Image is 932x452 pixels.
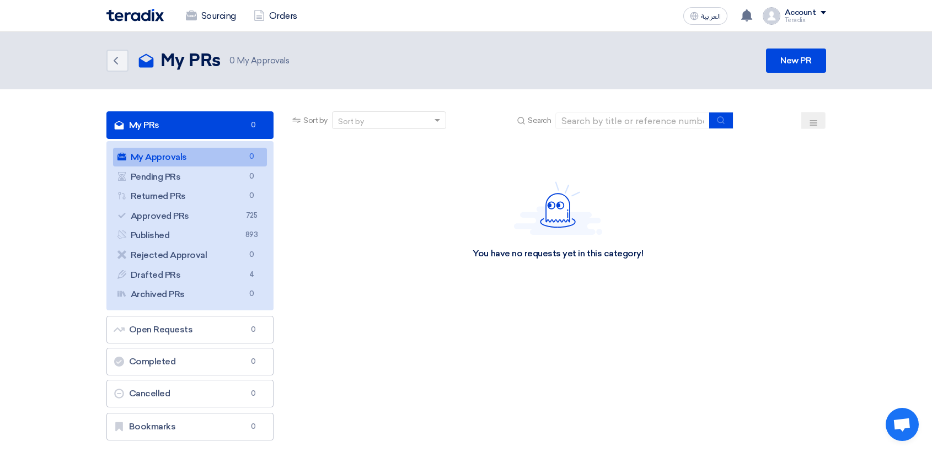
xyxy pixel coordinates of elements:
[473,248,643,260] div: You have no requests yet in this category!
[106,9,164,21] img: Teradix logo
[245,190,258,202] span: 0
[245,229,258,241] span: 893
[245,171,258,182] span: 0
[886,408,919,441] div: Open chat
[766,49,826,73] a: New PR
[303,115,328,126] span: Sort by
[763,7,780,25] img: profile_test.png
[555,112,710,129] input: Search by title or reference number
[106,380,274,407] a: Cancelled0
[528,115,551,126] span: Search
[683,7,727,25] button: العربية
[247,120,260,131] span: 0
[785,17,826,23] div: Teradix
[113,148,267,166] a: My Approvals
[106,348,274,375] a: Completed0
[245,210,258,222] span: 725
[247,388,260,399] span: 0
[229,56,235,66] span: 0
[113,168,267,186] a: Pending PRs
[113,246,267,265] a: Rejected Approval
[514,181,602,235] img: Hello
[229,55,290,67] span: My Approvals
[113,207,267,225] a: Approved PRs
[247,421,260,432] span: 0
[785,8,816,18] div: Account
[113,266,267,284] a: Drafted PRs
[245,288,258,300] span: 0
[113,226,267,245] a: Published
[245,269,258,281] span: 4
[245,151,258,163] span: 0
[247,356,260,367] span: 0
[245,4,306,28] a: Orders
[177,4,245,28] a: Sourcing
[701,13,721,20] span: العربية
[106,316,274,343] a: Open Requests0
[247,324,260,335] span: 0
[338,116,364,127] div: Sort by
[113,187,267,206] a: Returned PRs
[160,50,221,72] h2: My PRs
[113,285,267,304] a: Archived PRs
[106,413,274,440] a: Bookmarks0
[245,249,258,261] span: 0
[106,111,274,139] a: My PRs0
